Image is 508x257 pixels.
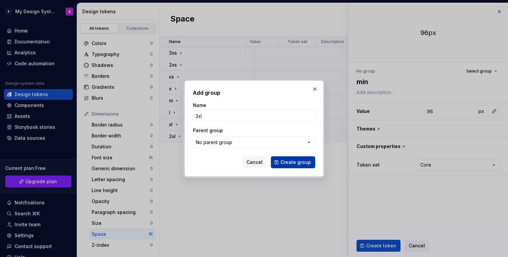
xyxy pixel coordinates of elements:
[196,139,232,146] div: No parent group
[246,159,263,166] span: Cancel
[193,102,206,109] label: Name
[193,89,315,97] h2: Add group
[193,127,223,134] label: Parent group
[193,136,315,148] button: No parent group
[242,156,267,168] button: Cancel
[280,159,311,166] span: Create group
[271,156,315,168] button: Create group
